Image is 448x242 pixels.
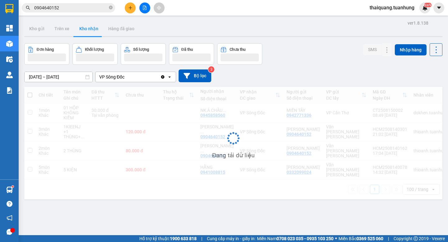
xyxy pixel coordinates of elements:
[3,39,75,49] b: GỬI : VP Sông Đốc
[74,21,103,36] button: Kho nhận
[36,4,88,12] b: [PERSON_NAME]
[85,47,104,52] div: Khối lượng
[207,235,255,242] span: Cung cấp máy in - giấy in:
[433,2,444,13] button: caret-down
[109,5,113,11] span: close-circle
[36,23,41,28] span: phone
[72,43,118,65] button: Khối lượng
[133,47,149,52] div: Số lượng
[24,21,49,36] button: Kho gửi
[34,4,108,11] input: Tìm tên, số ĐT hoặc mã đơn
[179,69,211,82] button: Bộ lọc
[170,236,197,241] strong: 1900 633 818
[154,2,165,13] button: aim
[125,74,126,80] input: Selected VP Sông Đốc.
[109,6,113,9] span: close-circle
[7,229,12,235] span: message
[357,236,383,241] strong: 0369 525 060
[99,74,124,80] div: VP Sông Đốc
[436,5,442,11] span: caret-down
[257,235,334,242] span: Miền Nam
[139,235,197,242] span: Hỗ trợ kỹ thuật:
[167,74,172,79] svg: open
[3,14,119,21] li: 85 [PERSON_NAME]
[338,235,383,242] span: Miền Bắc
[6,56,13,63] img: warehouse-icon
[208,66,214,73] sup: 3
[7,215,12,221] span: notification
[201,235,202,242] span: |
[212,151,255,160] div: Đang tải dữ liệu
[230,47,245,52] div: Chưa thu
[139,2,150,13] button: file-add
[24,43,69,65] button: Đơn hàng
[181,47,193,52] div: Đã thu
[12,186,14,187] sup: 1
[363,44,382,55] button: SMS
[395,44,427,55] button: Nhập hàng
[121,43,166,65] button: Số lượng
[365,4,419,12] span: thaiquang.tuanhung
[6,40,13,47] img: warehouse-icon
[6,87,13,94] img: solution-icon
[6,25,13,31] img: dashboard-icon
[6,72,13,78] img: warehouse-icon
[335,237,337,240] span: ⚪️
[422,5,428,11] img: icon-new-feature
[217,43,262,65] button: Chưa thu
[103,21,139,36] button: Hàng đã giao
[128,6,133,10] span: plus
[142,6,147,10] span: file-add
[3,21,119,29] li: 02839.63.63.63
[6,187,13,193] img: warehouse-icon
[25,72,92,82] input: Select a date range.
[49,21,74,36] button: Trên xe
[7,201,12,207] span: question-circle
[157,6,161,10] span: aim
[36,15,41,20] span: environment
[408,20,428,26] div: ver 1.8.138
[5,4,13,13] img: logo-vxr
[160,74,165,79] svg: Clear value
[37,47,54,52] div: Đơn hàng
[26,6,30,10] span: search
[125,2,136,13] button: plus
[169,43,214,65] button: Đã thu
[388,235,389,242] span: |
[277,236,334,241] strong: 0708 023 035 - 0935 103 250
[413,236,418,241] span: copyright
[424,3,432,7] sup: NaN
